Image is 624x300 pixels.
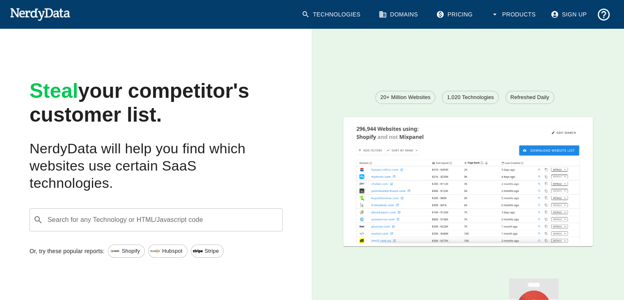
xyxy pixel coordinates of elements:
[30,79,283,127] h1: your competitor's customer list.
[442,93,498,102] span: 1,020 Technologies
[506,93,554,102] span: Refreshed Daily
[30,140,283,192] h2: NerdyData will help you find which websites use certain SaaS technologies.
[442,91,499,104] a: 1,020 Technologies
[375,91,435,104] a: 20+ Million Websites
[374,4,425,25] a: Domains
[191,245,224,258] a: Stripe
[108,245,145,258] a: Shopify
[158,247,187,255] span: Hubspot
[30,79,78,102] span: Steal
[30,247,105,255] p: Or, try these popular reports:
[486,4,542,25] button: Products
[200,247,224,255] span: Stripe
[376,93,435,102] span: 20+ Million Websites
[593,4,614,25] button: Support and Documentation
[343,117,593,243] img: A screenshot of a report showing the total number of websites using Shopify
[10,6,70,22] img: NerdyData.com
[148,245,187,258] a: Hubspot
[505,91,554,104] a: Refreshed Daily
[431,4,479,25] a: Pricing
[546,4,593,25] a: Sign Up
[117,247,144,255] span: Shopify
[297,4,367,25] a: Technologies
